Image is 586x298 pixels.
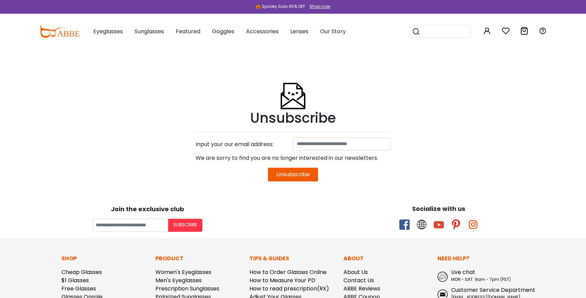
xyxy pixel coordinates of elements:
[451,276,511,282] span: MON - SAT: 9am - 7pm (PST)
[61,276,89,284] a: $1 Glasses
[39,25,80,38] img: abbeglasses.com
[168,219,202,232] button: Subscribe
[196,151,390,165] div: We are sorry to find you are no longer interested in our newsletters.
[246,27,279,35] span: Accessories
[249,268,327,276] a: How to Order Glasses Online
[61,285,96,293] a: Free Glasses
[155,285,219,293] a: Prescription Sunglasses
[93,27,123,35] span: Eyeglasses
[343,268,368,276] a: About Us
[196,110,390,126] h1: Unsubscribe
[268,168,318,181] button: Unsubscribe
[249,254,337,263] p: Tips & Guides
[320,27,346,35] span: Our Story
[155,268,211,276] a: Women's Eyeglasses
[212,27,234,35] span: Goggles
[134,27,164,35] span: Sunglasses
[249,276,315,284] a: How to Measure Your PD
[343,276,374,284] a: Contact Us
[437,254,525,263] p: Need Help?
[61,268,102,276] a: Cheap Glasses
[296,204,581,213] div: Socialize with us
[451,268,475,276] span: Live chat
[399,219,410,230] span: facebook
[309,3,330,10] div: Shop now
[343,285,380,293] a: ABBE Reviews
[434,219,444,230] span: youtube
[417,219,427,230] span: twitter
[343,254,431,263] p: About
[192,138,293,151] div: Input your our email address:
[279,66,307,110] img: Unsubscribe
[256,3,305,10] div: 🎃 Spooky Sale 45% Off!
[306,3,330,9] a: Shop now
[155,276,202,284] a: Men's Eyeglasses
[451,286,535,294] span: Customer Service Department
[249,285,329,293] a: How to read prescription(RX)
[468,219,478,230] span: instagram
[176,27,200,35] span: Featured
[155,254,243,263] p: Product
[93,219,168,232] input: Your email
[290,27,308,35] span: Lenses
[451,219,461,230] span: pinterest
[5,203,290,214] div: Join the exclusive club
[437,268,525,283] a: Live chat MON - SAT: 9am - 7pm (PST)
[61,254,149,263] p: Shop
